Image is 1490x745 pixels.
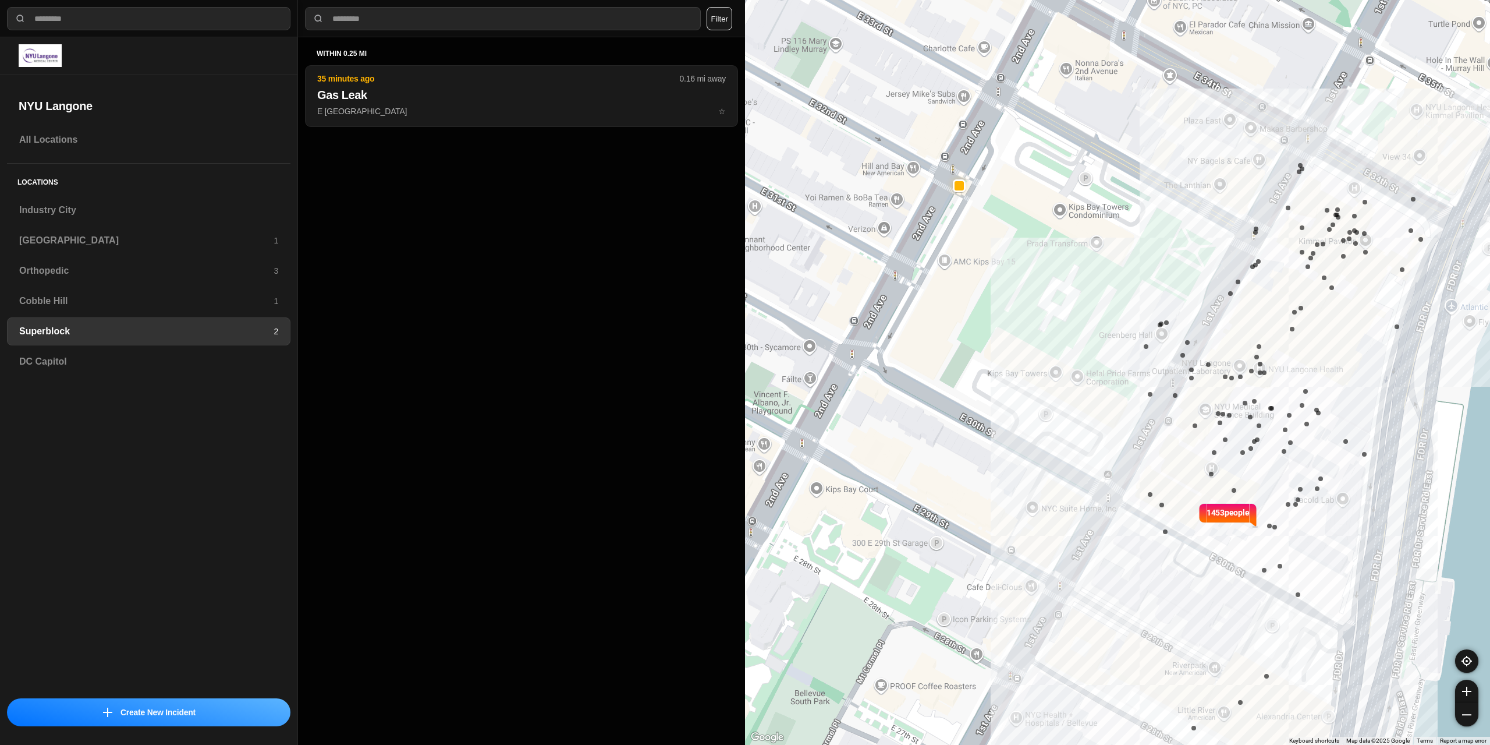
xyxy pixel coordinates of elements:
[1455,703,1478,726] button: zoom-out
[1249,502,1258,528] img: notch
[7,317,290,345] a: Superblock2
[1455,649,1478,673] button: recenter
[7,287,290,315] a: Cobble Hill1
[317,105,726,117] p: E [GEOGRAPHIC_DATA]
[7,164,290,196] h5: Locations
[718,107,726,116] span: star
[274,235,278,246] p: 1
[1462,687,1471,696] img: zoom-in
[7,257,290,285] a: Orthopedic3
[19,355,278,369] h3: DC Capitol
[19,264,274,278] h3: Orthopedic
[1462,710,1471,719] img: zoom-out
[274,265,278,277] p: 3
[317,73,680,84] p: 35 minutes ago
[120,707,196,718] p: Create New Incident
[317,87,726,103] h2: Gas Leak
[7,698,290,726] button: iconCreate New Incident
[7,227,290,255] a: [GEOGRAPHIC_DATA]1
[1289,737,1339,745] button: Keyboard shortcuts
[680,73,726,84] p: 0.16 mi away
[748,730,786,745] img: Google
[1346,737,1410,744] span: Map data ©2025 Google
[1440,737,1487,744] a: Report a map error
[19,324,274,338] h3: Superblock
[19,203,278,217] h3: Industry City
[305,65,738,127] button: 35 minutes ago0.16 mi awayGas LeakE [GEOGRAPHIC_DATA]star
[19,44,62,67] img: logo
[1461,656,1472,666] img: recenter
[7,196,290,224] a: Industry City
[274,295,278,307] p: 1
[1417,737,1433,744] a: Terms (opens in new tab)
[19,98,279,114] h2: NYU Langone
[7,348,290,376] a: DC Capitol
[19,133,278,147] h3: All Locations
[15,13,26,24] img: search
[19,294,274,308] h3: Cobble Hill
[748,730,786,745] a: Open this area in Google Maps (opens a new window)
[305,106,738,116] a: 35 minutes ago0.16 mi awayGas LeakE [GEOGRAPHIC_DATA]star
[1455,680,1478,703] button: zoom-in
[19,234,274,248] h3: [GEOGRAPHIC_DATA]
[1198,502,1207,528] img: notch
[274,326,278,337] p: 2
[103,708,112,717] img: icon
[317,49,726,58] h5: within 0.25 mi
[707,7,732,30] button: Filter
[7,126,290,154] a: All Locations
[313,13,324,24] img: search
[1207,507,1250,532] p: 1453 people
